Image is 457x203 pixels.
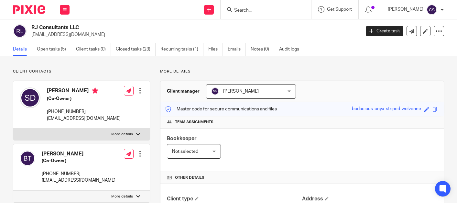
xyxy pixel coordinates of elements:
p: Client contacts [13,69,150,74]
input: Search [234,8,292,14]
p: More details [111,132,133,137]
a: Files [208,43,223,56]
span: Not selected [172,149,198,154]
img: svg%3E [427,5,437,15]
p: [EMAIL_ADDRESS][DOMAIN_NAME] [47,115,121,122]
i: Primary [92,87,98,94]
img: svg%3E [211,87,219,95]
img: svg%3E [20,151,35,166]
a: Audit logs [279,43,304,56]
h4: [PERSON_NAME] [47,87,121,96]
p: [PERSON_NAME] [388,6,423,13]
h4: [PERSON_NAME] [42,151,115,157]
span: Get Support [327,7,352,12]
p: More details [160,69,444,74]
a: Recurring tasks (1) [160,43,203,56]
span: Team assignments [175,119,213,125]
a: Closed tasks (23) [116,43,156,56]
p: [EMAIL_ADDRESS][DOMAIN_NAME] [31,31,356,38]
h5: (Co-Owner) [42,158,115,164]
p: Master code for secure communications and files [165,106,277,112]
p: [PHONE_NUMBER] [47,108,121,115]
p: More details [111,194,133,199]
img: Pixie [13,5,45,14]
span: Other details [175,175,204,180]
h4: Address [302,196,437,202]
p: [PHONE_NUMBER] [42,171,115,177]
h2: RJ Consultants LLC [31,24,291,31]
a: Client tasks (0) [76,43,111,56]
h5: (Co-Owner) [47,96,121,102]
h3: Client manager [167,88,200,95]
span: [PERSON_NAME] [223,89,259,94]
img: svg%3E [20,87,40,108]
p: [EMAIL_ADDRESS][DOMAIN_NAME] [42,177,115,184]
span: Bookkeeper [167,136,197,141]
img: svg%3E [13,24,27,38]
div: bodacious-onyx-striped-wolverine [352,106,421,113]
a: Notes (0) [251,43,274,56]
a: Open tasks (5) [37,43,71,56]
a: Create task [366,26,403,36]
h4: Client type [167,196,302,202]
a: Details [13,43,32,56]
a: Emails [228,43,246,56]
